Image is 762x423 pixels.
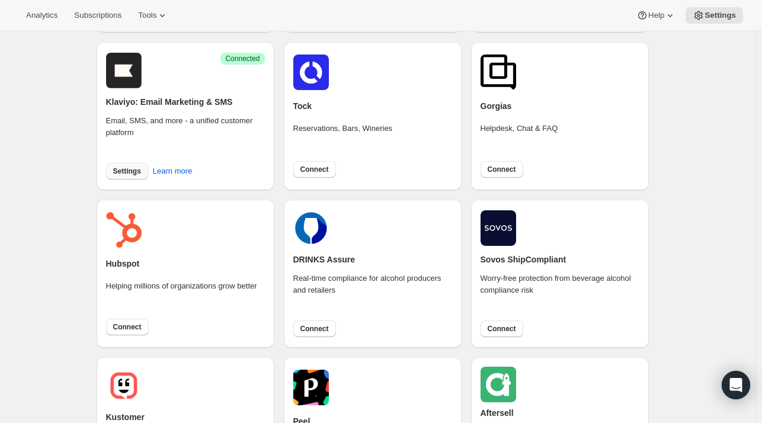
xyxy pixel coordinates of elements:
[293,370,329,405] img: peel.png
[481,321,523,337] button: Connect
[67,7,129,24] button: Subscriptions
[481,407,514,419] h2: Aftersell
[293,161,336,178] button: Connect
[481,273,639,313] div: Worry-free protection from beverage alcohol compliance risk
[26,11,57,20] span: Analytics
[293,100,312,112] h2: Tock
[293,321,336,337] button: Connect
[106,411,145,423] h2: Kustomer
[481,100,512,112] h2: Gorgias
[19,7,65,24] button: Analytics
[481,161,523,178] button: Connect
[106,258,140,270] h2: Hubspot
[113,322,142,332] span: Connect
[481,123,558,151] div: Helpdesk, Chat & FAQ
[153,165,192,177] span: Learn more
[629,7,683,24] button: Help
[293,55,329,90] img: tockicon.png
[705,11,736,20] span: Settings
[293,210,329,246] img: drinks.png
[481,367,516,402] img: aftersell.png
[225,54,260,63] span: Connected
[722,371,750,399] div: Open Intercom Messenger
[131,7,175,24] button: Tools
[293,273,452,313] div: Real-time compliance for alcohol producers and retailers
[300,165,329,174] span: Connect
[293,254,356,265] h2: DRINKS Assure
[106,280,257,309] div: Helping millions of organizations grow better
[648,11,664,20] span: Help
[106,115,265,155] div: Email, SMS, and more - a unified customer platform
[293,123,393,151] div: Reservations, Bars, Wineries
[686,7,743,24] button: Settings
[300,324,329,334] span: Connect
[113,166,141,176] span: Settings
[481,254,566,265] h2: Sovos ShipCompliant
[106,319,149,335] button: Connect
[146,162,199,181] button: Learn more
[488,165,516,174] span: Connect
[106,96,233,108] h2: Klaviyo: Email Marketing & SMS
[481,210,516,246] img: shipcompliant.png
[74,11,121,20] span: Subscriptions
[106,163,148,180] button: Settings
[106,212,142,248] img: hubspot.png
[138,11,156,20] span: Tools
[481,55,516,90] img: gorgias.png
[488,324,516,334] span: Connect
